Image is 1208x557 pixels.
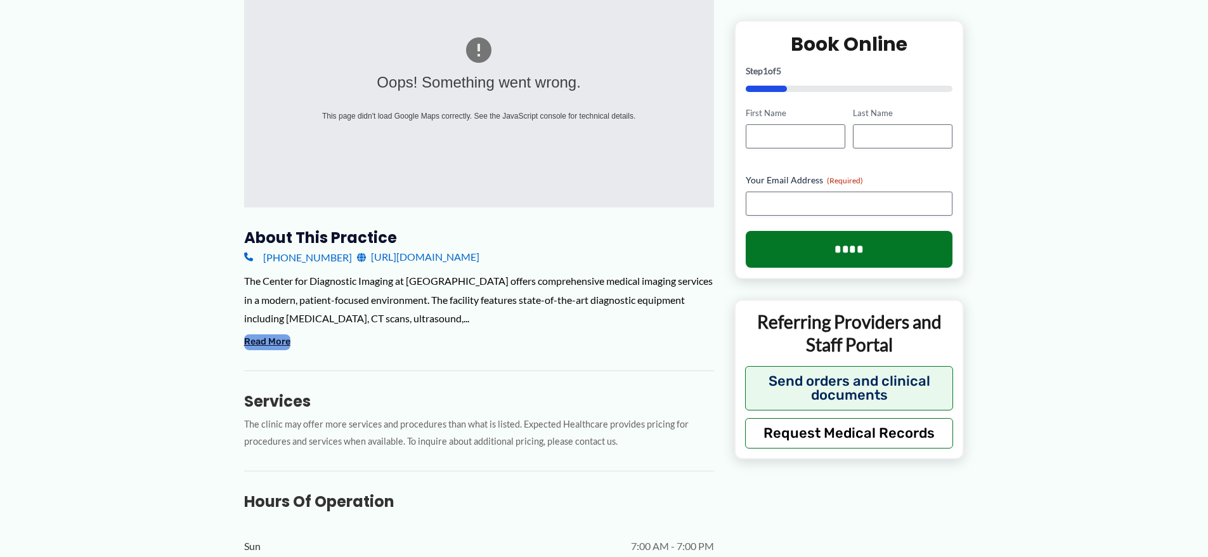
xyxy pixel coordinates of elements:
[357,247,479,266] a: [URL][DOMAIN_NAME]
[746,107,845,119] label: First Name
[746,32,953,56] h2: Book Online
[853,107,952,119] label: Last Name
[631,537,714,556] span: 7:00 AM - 7:00 PM
[244,247,352,266] a: [PHONE_NUMBER]
[745,310,954,357] p: Referring Providers and Staff Portal
[294,109,664,123] div: This page didn't load Google Maps correctly. See the JavaScript console for technical details.
[776,65,781,76] span: 5
[294,69,664,97] div: Oops! Something went wrong.
[244,334,290,350] button: Read More
[244,492,714,511] h3: Hours of Operation
[745,365,954,410] button: Send orders and clinical documents
[244,537,261,556] span: Sun
[746,174,953,187] label: Your Email Address
[244,272,714,328] div: The Center for Diagnostic Imaging at [GEOGRAPHIC_DATA] offers comprehensive medical imaging servi...
[244,416,714,450] p: The clinic may offer more services and procedures than what is listed. Expected Healthcare provid...
[746,67,953,75] p: Step of
[827,176,863,185] span: (Required)
[763,65,768,76] span: 1
[244,391,714,411] h3: Services
[244,228,714,247] h3: About this practice
[745,417,954,448] button: Request Medical Records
